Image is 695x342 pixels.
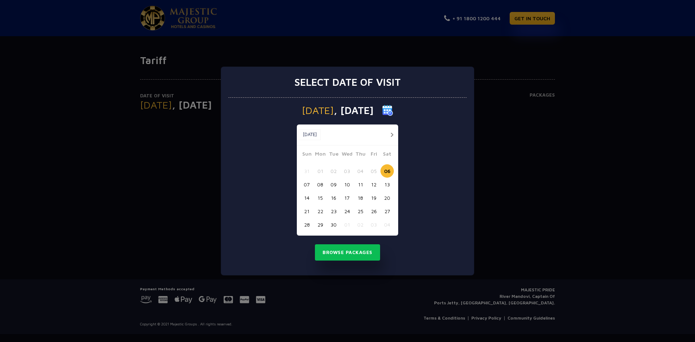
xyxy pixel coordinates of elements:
button: 08 [313,178,327,191]
button: 25 [354,204,367,218]
span: Fri [367,150,380,160]
button: 21 [300,204,313,218]
span: , [DATE] [334,105,374,115]
span: Sat [380,150,394,160]
h3: Select date of visit [294,76,401,88]
button: 12 [367,178,380,191]
button: Browse Packages [315,244,380,261]
button: 27 [380,204,394,218]
button: 04 [380,218,394,231]
button: 14 [300,191,313,204]
button: 01 [340,218,354,231]
button: 09 [327,178,340,191]
span: Tue [327,150,340,160]
button: 23 [327,204,340,218]
button: 18 [354,191,367,204]
button: 11 [354,178,367,191]
button: 20 [380,191,394,204]
button: 30 [327,218,340,231]
button: 13 [380,178,394,191]
button: 22 [313,204,327,218]
button: 26 [367,204,380,218]
button: 03 [340,164,354,178]
button: 24 [340,204,354,218]
button: 31 [300,164,313,178]
button: 03 [367,218,380,231]
button: 07 [300,178,313,191]
span: Thu [354,150,367,160]
span: Sun [300,150,313,160]
button: [DATE] [299,129,321,140]
button: 15 [313,191,327,204]
span: [DATE] [302,105,334,115]
span: Mon [313,150,327,160]
button: 16 [327,191,340,204]
button: 06 [380,164,394,178]
button: 28 [300,218,313,231]
button: 02 [354,218,367,231]
button: 05 [367,164,380,178]
button: 19 [367,191,380,204]
img: calender icon [382,105,393,116]
button: 10 [340,178,354,191]
button: 01 [313,164,327,178]
span: Wed [340,150,354,160]
button: 29 [313,218,327,231]
button: 17 [340,191,354,204]
button: 02 [327,164,340,178]
button: 04 [354,164,367,178]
